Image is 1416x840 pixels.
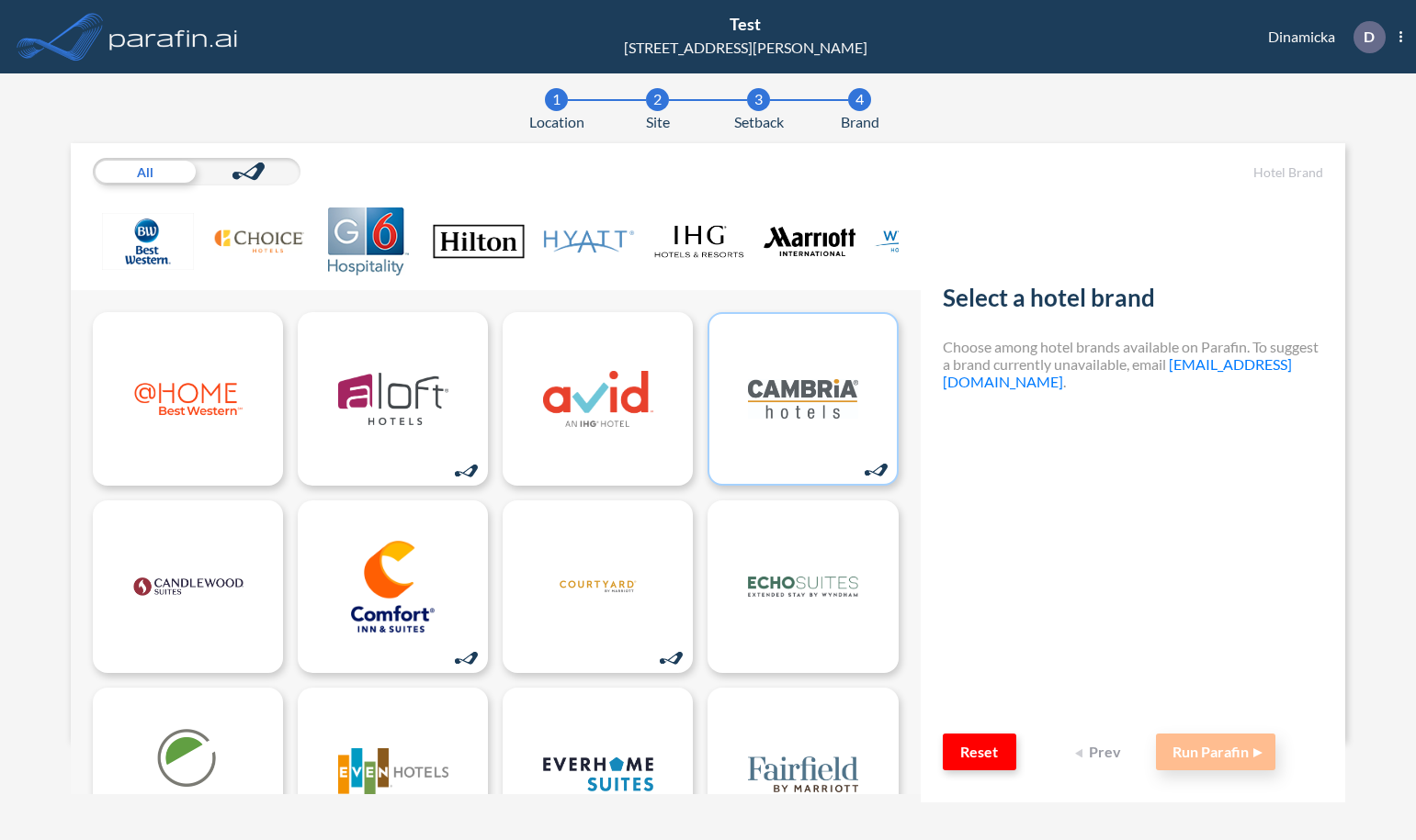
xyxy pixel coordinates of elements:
span: Site [646,111,670,133]
div: Dinamicka [1240,21,1402,53]
img: logo [748,541,858,633]
img: Hilton [433,207,525,275]
div: 3 [747,88,770,111]
img: Choice [212,207,304,275]
img: logo [543,541,653,633]
img: logo [543,728,653,820]
div: 1 [545,88,568,111]
img: logo [543,353,653,444]
img: Wyndham [874,207,966,275]
button: Run Parafin [1156,734,1275,770]
span: Test [730,14,761,34]
h4: Choose among hotel brands available on Parafin. To suggest a brand currently unavailable, email . [943,338,1323,391]
p: D [1364,28,1375,45]
span: Brand [841,111,879,133]
img: logo [338,728,448,820]
div: 4 [848,88,871,111]
img: Best Western [102,207,194,275]
img: Marriott [764,207,855,275]
button: Reset [943,734,1016,770]
img: logo [748,728,858,820]
img: Hyatt [543,207,635,275]
img: logo [133,353,244,444]
img: G6 Hospitality [323,207,414,275]
span: Setback [734,111,784,133]
h2: Select a hotel brand [943,284,1323,319]
img: logo [106,18,242,55]
img: logo [748,353,858,444]
button: Prev [1064,734,1138,770]
img: logo [133,728,244,820]
img: logo [338,353,448,444]
span: Location [529,111,584,133]
img: logo [133,541,244,633]
h5: Hotel Brand [943,165,1323,181]
img: IHG [653,207,745,275]
div: [STREET_ADDRESS][PERSON_NAME] [624,37,867,59]
div: All [93,158,197,185]
div: 2 [646,88,669,111]
img: logo [338,541,448,633]
a: [EMAIL_ADDRESS][DOMAIN_NAME] [943,355,1292,390]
